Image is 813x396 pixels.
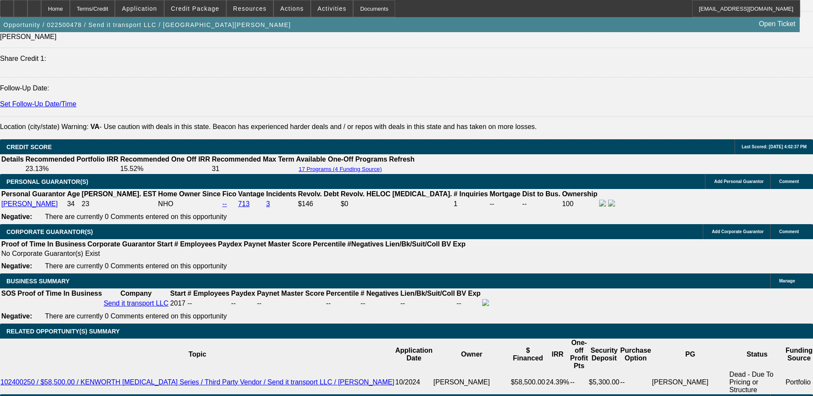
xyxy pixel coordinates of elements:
[45,262,227,270] span: There are currently 0 Comments entered on this opportunity
[433,339,510,370] th: Owner
[779,229,799,234] span: Comment
[714,179,764,184] span: Add Personal Guarantor
[90,123,99,130] b: VA
[218,240,242,248] b: Paydex
[296,165,384,173] button: 17 Programs (4 Funding Source)
[231,299,255,308] td: --
[115,0,163,17] button: Application
[297,199,339,209] td: $146
[257,290,324,297] b: Paynet Master Score
[1,200,58,207] a: [PERSON_NAME]
[82,190,156,198] b: [PERSON_NAME]. EST
[17,289,102,298] th: Proof of Time In Business
[389,155,415,164] th: Refresh
[1,240,86,249] th: Proof of Time In Business
[756,17,799,31] a: Open Ticket
[433,370,510,394] td: [PERSON_NAME]
[0,378,394,386] a: 102400250 / $58,500.00 / KENWORTH [MEDICAL_DATA] Series / Third Party Vendor / Send it transport ...
[120,155,210,164] th: Recommended One Off IRR
[785,370,813,394] td: Portfolio
[779,179,799,184] span: Comment
[120,290,152,297] b: Company
[395,339,433,370] th: Application Date
[3,21,291,28] span: Opportunity / 022500478 / Send it transport LLC / [GEOGRAPHIC_DATA][PERSON_NAME]
[400,290,455,297] b: Lien/Bk/Suit/Coll
[453,190,488,198] b: # Inquiries
[120,165,210,173] td: 15.52%
[490,190,521,198] b: Mortgage
[522,199,561,209] td: --
[81,199,157,209] td: 23
[233,5,267,12] span: Resources
[266,190,296,198] b: Incidents
[244,240,311,248] b: Paynet Master Score
[280,5,304,12] span: Actions
[348,240,384,248] b: #Negatives
[729,370,785,394] td: Dead - Due To Pricing or Structure
[1,249,469,258] td: No Corporate Guarantor(s) Exist
[266,200,270,207] a: 3
[66,199,80,209] td: 34
[620,339,651,370] th: Purchase Option
[313,240,345,248] b: Percentile
[170,299,186,308] td: 2017
[400,299,455,308] td: --
[510,370,546,394] td: $58,500.00
[6,328,120,335] span: RELATED OPPORTUNITY(S) SUMMARY
[340,199,453,209] td: $0
[6,228,93,235] span: CORPORATE GUARANTOR(S)
[25,155,119,164] th: Recommended Portfolio IRR
[599,200,606,207] img: facebook-icon.png
[1,289,16,298] th: SOS
[188,300,192,307] span: --
[712,229,764,234] span: Add Corporate Guarantor
[441,240,465,248] b: BV Exp
[651,370,729,394] td: [PERSON_NAME]
[174,240,216,248] b: # Employees
[360,300,399,307] div: --
[588,370,620,394] td: $5,300.00
[456,290,480,297] b: BV Exp
[318,5,347,12] span: Activities
[326,290,359,297] b: Percentile
[570,339,588,370] th: One-off Profit Pts
[620,370,651,394] td: --
[311,0,353,17] button: Activities
[257,300,324,307] div: --
[158,199,221,209] td: NHO
[6,144,52,150] span: CREDIT SCORE
[729,339,785,370] th: Status
[238,200,250,207] a: 713
[188,290,230,297] b: # Employees
[456,299,481,308] td: --
[227,0,273,17] button: Resources
[170,290,186,297] b: Start
[1,262,32,270] b: Negative:
[171,5,219,12] span: Credit Package
[395,370,433,394] td: 10/2024
[90,123,537,130] label: - Use caution with deals in this state. Beacon has experienced harder deals and / or repos with d...
[385,240,440,248] b: Lien/Bk/Suit/Coll
[231,290,255,297] b: Paydex
[104,300,168,307] a: Send it transport LLC
[211,155,295,164] th: Recommended Max Term
[296,155,388,164] th: Available One-Off Programs
[546,370,570,394] td: 24.39%
[482,299,489,306] img: facebook-icon.png
[522,190,561,198] b: Dist to Bus.
[45,312,227,320] span: There are currently 0 Comments entered on this opportunity
[122,5,157,12] span: Application
[562,190,597,198] b: Ownership
[158,190,221,198] b: Home Owner Since
[1,213,32,220] b: Negative:
[1,190,65,198] b: Personal Guarantor
[1,312,32,320] b: Negative:
[608,200,615,207] img: linkedin-icon.png
[274,0,310,17] button: Actions
[360,290,399,297] b: # Negatives
[6,178,88,185] span: PERSONAL GUARANTOR(S)
[238,190,264,198] b: Vantage
[561,199,598,209] td: 100
[25,165,119,173] td: 23.13%
[6,278,69,285] span: BUSINESS SUMMARY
